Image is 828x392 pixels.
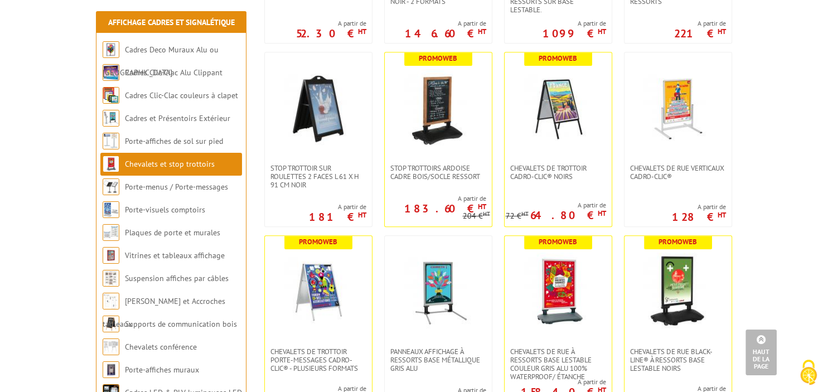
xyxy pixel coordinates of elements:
[539,237,577,246] b: Promoweb
[125,136,223,146] a: Porte-affiches de sol sur pied
[505,347,612,381] a: Chevalets de rue à ressorts base lestable couleur Gris Alu 100% waterproof/ étanche
[478,202,486,211] sup: HT
[672,214,726,220] p: 128 €
[103,247,119,264] img: Vitrines et tableaux affichage
[390,347,486,372] span: Panneaux affichage à ressorts base métallique Gris Alu
[405,19,486,28] span: A partir de
[405,30,486,37] p: 146.60 €
[385,164,492,181] a: STOP TROTTOIRS ARDOISE CADRE BOIS/SOCLE RESSORT
[390,164,486,181] span: STOP TROTTOIRS ARDOISE CADRE BOIS/SOCLE RESSORT
[125,342,197,352] a: Chevalets conférence
[630,164,726,181] span: Chevalets de rue verticaux Cadro-Clic®
[639,69,717,147] img: Chevalets de rue verticaux Cadro-Clic®
[279,253,357,331] img: Chevalets de trottoir porte-messages Cadro-Clic® - Plusieurs formats
[309,214,366,220] p: 181 €
[265,347,372,372] a: Chevalets de trottoir porte-messages Cadro-Clic® - Plusieurs formats
[510,347,606,381] span: Chevalets de rue à ressorts base lestable couleur Gris Alu 100% waterproof/ étanche
[385,347,492,372] a: Panneaux affichage à ressorts base métallique Gris Alu
[103,270,119,287] img: Suspension affiches par câbles
[519,253,597,331] img: Chevalets de rue à ressorts base lestable couleur Gris Alu 100% waterproof/ étanche
[483,210,490,217] sup: HT
[399,69,477,147] img: STOP TROTTOIRS ARDOISE CADRE BOIS/SOCLE RESSORT
[125,319,237,329] a: Supports de communication bois
[399,253,477,331] img: Panneaux affichage à ressorts base métallique Gris Alu
[358,210,366,220] sup: HT
[265,164,372,189] a: Stop Trottoir sur roulettes 2 faces L 61 x H 91 cm Noir
[125,182,228,192] a: Porte-menus / Porte-messages
[103,296,225,329] a: [PERSON_NAME] et Accroches tableaux
[103,45,219,78] a: Cadres Deco Muraux Alu ou [GEOGRAPHIC_DATA]
[296,19,366,28] span: A partir de
[125,250,225,260] a: Vitrines et tableaux affichage
[103,201,119,218] img: Porte-visuels comptoirs
[530,212,606,219] p: 64.80 €
[404,205,486,212] p: 183.60 €
[296,30,366,37] p: 52.30 €
[270,164,366,189] span: Stop Trottoir sur roulettes 2 faces L 61 x H 91 cm Noir
[505,164,612,181] a: Chevalets de trottoir Cadro-Clic® Noirs
[358,27,366,36] sup: HT
[519,69,597,147] img: Chevalets de trottoir Cadro-Clic® Noirs
[103,293,119,309] img: Cimaises et Accroches tableaux
[745,330,777,375] a: Haut de la page
[672,202,726,211] span: A partir de
[125,113,230,123] a: Cadres et Présentoirs Extérieur
[539,54,577,63] b: Promoweb
[125,205,205,215] a: Porte-visuels comptoirs
[543,30,606,37] p: 1099 €
[385,194,486,203] span: A partir de
[521,210,529,217] sup: HT
[125,67,222,78] a: Cadres Clic-Clac Alu Clippant
[789,354,828,392] button: Cookies (fenêtre modale)
[505,378,606,386] span: A partir de
[543,19,606,28] span: A partir de
[125,273,229,283] a: Suspension affiches par câbles
[103,156,119,172] img: Chevalets et stop trottoirs
[103,338,119,355] img: Chevalets conférence
[125,365,199,375] a: Porte-affiches muraux
[598,209,606,218] sup: HT
[103,224,119,241] img: Plaques de porte et murales
[299,237,337,246] b: Promoweb
[125,159,215,169] a: Chevalets et stop trottoirs
[795,359,822,386] img: Cookies (fenêtre modale)
[639,253,717,331] img: Chevalets de rue Black-Line® à ressorts base lestable Noirs
[279,69,357,147] img: Stop Trottoir sur roulettes 2 faces L 61 x H 91 cm Noir
[125,90,238,100] a: Cadres Clic-Clac couleurs à clapet
[598,27,606,36] sup: HT
[103,361,119,378] img: Porte-affiches muraux
[103,41,119,58] img: Cadres Deco Muraux Alu ou Bois
[506,201,606,210] span: A partir de
[103,110,119,127] img: Cadres et Présentoirs Extérieur
[419,54,457,63] b: Promoweb
[478,27,486,36] sup: HT
[103,87,119,104] img: Cadres Clic-Clac couleurs à clapet
[309,202,366,211] span: A partir de
[463,212,490,220] p: 204 €
[624,347,732,372] a: Chevalets de rue Black-Line® à ressorts base lestable Noirs
[674,30,726,37] p: 221 €
[108,17,235,27] a: Affichage Cadres et Signalétique
[624,164,732,181] a: Chevalets de rue verticaux Cadro-Clic®
[125,228,220,238] a: Plaques de porte et murales
[630,347,726,372] span: Chevalets de rue Black-Line® à ressorts base lestable Noirs
[103,178,119,195] img: Porte-menus / Porte-messages
[674,19,726,28] span: A partir de
[510,164,606,181] span: Chevalets de trottoir Cadro-Clic® Noirs
[506,212,529,220] p: 72 €
[658,237,697,246] b: Promoweb
[718,210,726,220] sup: HT
[718,27,726,36] sup: HT
[103,133,119,149] img: Porte-affiches de sol sur pied
[270,347,366,372] span: Chevalets de trottoir porte-messages Cadro-Clic® - Plusieurs formats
